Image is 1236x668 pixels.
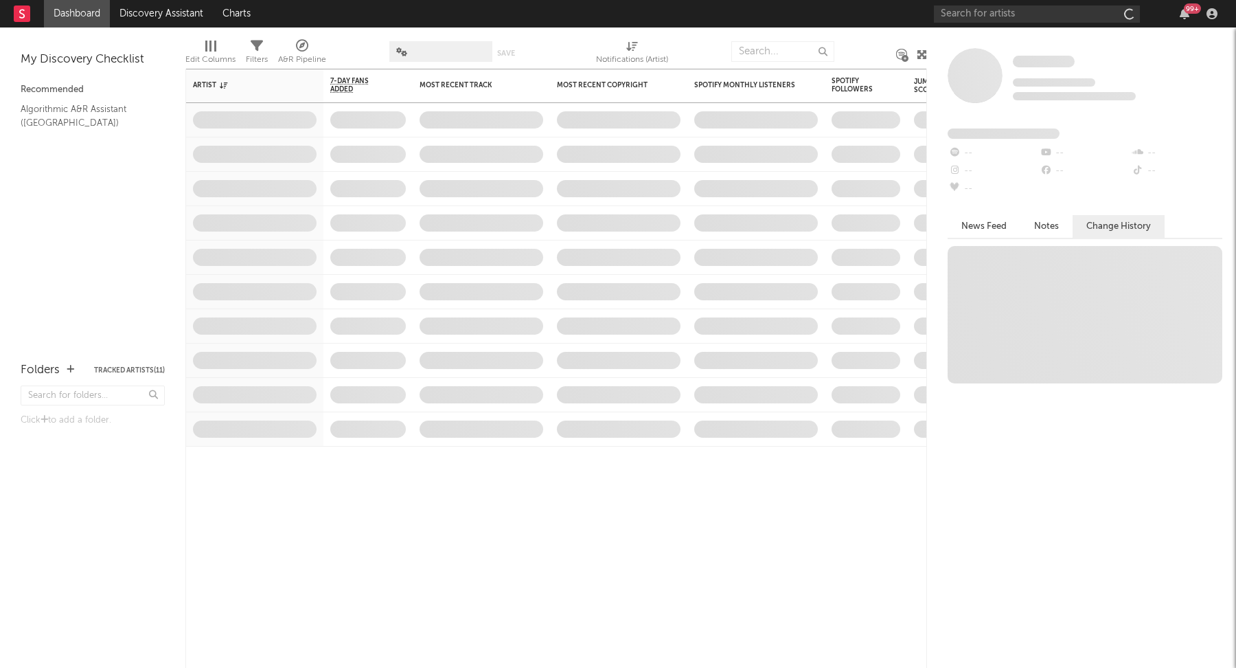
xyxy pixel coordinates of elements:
div: Spotify Monthly Listeners [694,81,797,89]
div: Filters [246,52,268,68]
div: -- [948,144,1039,162]
span: 7-Day Fans Added [330,77,385,93]
div: Most Recent Copyright [557,81,660,89]
div: -- [948,162,1039,180]
div: Spotify Followers [832,77,880,93]
div: 99 + [1184,3,1201,14]
div: A&R Pipeline [278,34,326,74]
span: Fans Added by Platform [948,129,1060,139]
button: Change History [1073,215,1165,238]
input: Search for folders... [21,386,165,405]
div: -- [1131,162,1222,180]
button: Save [497,49,515,57]
div: Notifications (Artist) [596,52,668,68]
button: Notes [1020,215,1073,238]
button: Tracked Artists(11) [94,367,165,374]
input: Search... [731,41,834,62]
div: A&R Pipeline [278,52,326,68]
span: 0 fans last week [1013,92,1136,100]
span: Some Artist [1013,56,1075,67]
button: 99+ [1180,8,1189,19]
div: Notifications (Artist) [596,34,668,74]
div: -- [1039,144,1130,162]
div: Filters [246,34,268,74]
span: Tracking Since: [DATE] [1013,78,1095,87]
div: Click to add a folder. [21,412,165,429]
div: Edit Columns [185,52,236,68]
button: News Feed [948,215,1020,238]
div: Edit Columns [185,34,236,74]
div: Most Recent Track [420,81,523,89]
div: My Discovery Checklist [21,52,165,68]
div: Jump Score [914,78,948,94]
div: Artist [193,81,296,89]
div: -- [948,180,1039,198]
div: Folders [21,362,60,379]
div: -- [1039,162,1130,180]
div: Recommended [21,82,165,98]
div: -- [1131,144,1222,162]
a: Algorithmic A&R Assistant ([GEOGRAPHIC_DATA]) [21,102,151,130]
input: Search for artists [934,5,1140,23]
a: Some Artist [1013,55,1075,69]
